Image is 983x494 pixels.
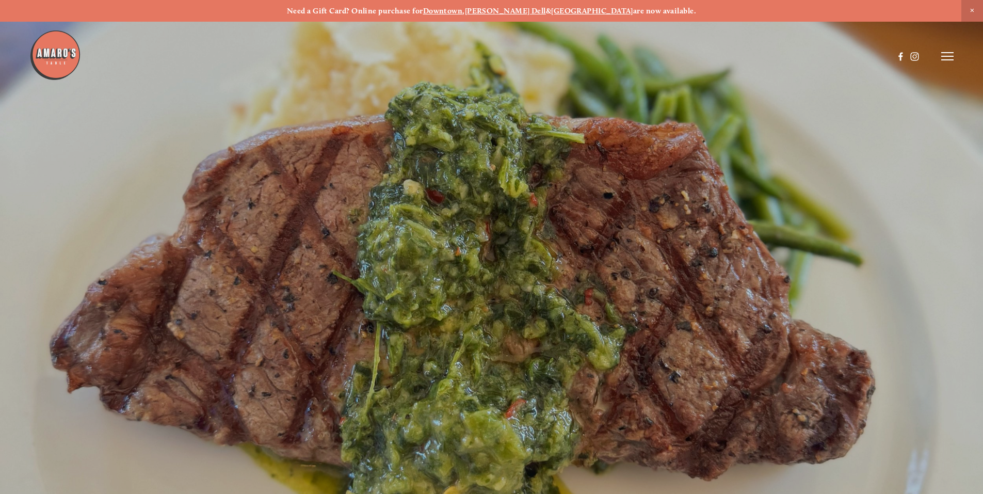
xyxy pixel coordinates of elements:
a: [GEOGRAPHIC_DATA] [551,6,633,15]
a: Downtown [423,6,463,15]
strong: & [546,6,551,15]
strong: are now available. [633,6,696,15]
img: Amaro's Table [29,29,81,81]
a: [PERSON_NAME] Dell [465,6,546,15]
strong: , [462,6,464,15]
strong: Need a Gift Card? Online purchase for [287,6,423,15]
